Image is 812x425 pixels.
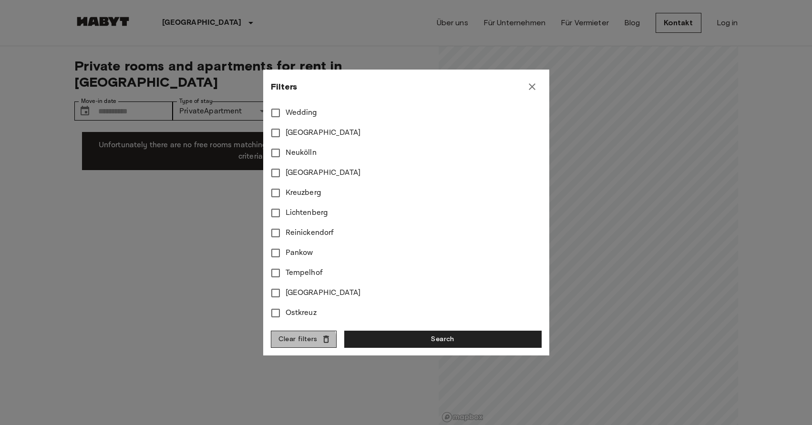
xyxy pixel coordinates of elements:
[286,247,313,259] span: Pankow
[286,227,334,239] span: Reinickendorf
[271,81,298,92] span: Filters
[286,147,317,159] span: Neukölln
[286,267,323,279] span: Tempelhof
[286,107,318,119] span: Wedding
[286,187,321,199] span: Kreuzberg
[286,287,361,299] span: [GEOGRAPHIC_DATA]
[286,167,361,179] span: [GEOGRAPHIC_DATA]
[286,127,361,139] span: [GEOGRAPHIC_DATA]
[344,331,542,348] button: Search
[286,307,317,319] span: Ostkreuz
[271,331,337,348] button: Clear filters
[286,207,329,219] span: Lichtenberg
